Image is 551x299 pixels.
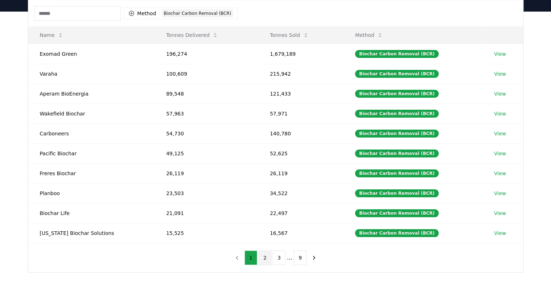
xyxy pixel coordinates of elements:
td: Carboneers [28,123,155,143]
button: 9 [294,250,306,265]
td: Pacific Biochar [28,143,155,163]
td: 215,942 [258,64,344,84]
div: Biochar Carbon Removal (BCR) [355,149,438,157]
a: View [494,110,506,117]
td: 1,679,189 [258,44,344,64]
div: Biochar Carbon Removal (BCR) [355,229,438,237]
button: Tonnes Delivered [160,28,224,42]
td: Planboo [28,183,155,203]
td: 16,567 [258,223,344,243]
div: Biochar Carbon Removal (BCR) [355,169,438,177]
td: 54,730 [155,123,258,143]
a: View [494,170,506,177]
td: Aperam BioEnergia [28,84,155,104]
td: Biochar Life [28,203,155,223]
td: 57,971 [258,104,344,123]
td: Freres Biochar [28,163,155,183]
td: 89,548 [155,84,258,104]
li: ... [287,253,292,262]
button: 1 [245,250,257,265]
div: Biochar Carbon Removal (BCR) [355,130,438,138]
a: View [494,150,506,157]
div: Biochar Carbon Removal (BCR) [355,90,438,98]
td: 140,780 [258,123,344,143]
td: Wakefield Biochar [28,104,155,123]
td: 52,625 [258,143,344,163]
td: 15,525 [155,223,258,243]
a: View [494,130,506,137]
div: Biochar Carbon Removal (BCR) [355,110,438,118]
td: 196,274 [155,44,258,64]
td: [US_STATE] Biochar Solutions [28,223,155,243]
td: 26,119 [155,163,258,183]
button: Tonnes Sold [264,28,314,42]
div: Biochar Carbon Removal (BCR) [355,189,438,197]
td: 22,497 [258,203,344,223]
button: Method [349,28,389,42]
td: 49,125 [155,143,258,163]
td: 34,522 [258,183,344,203]
div: Biochar Carbon Removal (BCR) [355,209,438,217]
td: Exomad Green [28,44,155,64]
button: 3 [273,250,285,265]
td: Varaha [28,64,155,84]
td: 57,963 [155,104,258,123]
button: Name [34,28,69,42]
button: 2 [259,250,271,265]
a: View [494,70,506,77]
div: Biochar Carbon Removal (BCR) [162,9,233,17]
a: View [494,90,506,97]
a: View [494,190,506,197]
div: Biochar Carbon Removal (BCR) [355,70,438,78]
a: View [494,50,506,58]
td: 121,433 [258,84,344,104]
button: next page [308,250,320,265]
a: View [494,210,506,217]
button: MethodBiochar Carbon Removal (BCR) [124,8,238,19]
td: 26,119 [258,163,344,183]
a: View [494,229,506,237]
td: 21,091 [155,203,258,223]
td: 100,609 [155,64,258,84]
div: Biochar Carbon Removal (BCR) [355,50,438,58]
td: 23,503 [155,183,258,203]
